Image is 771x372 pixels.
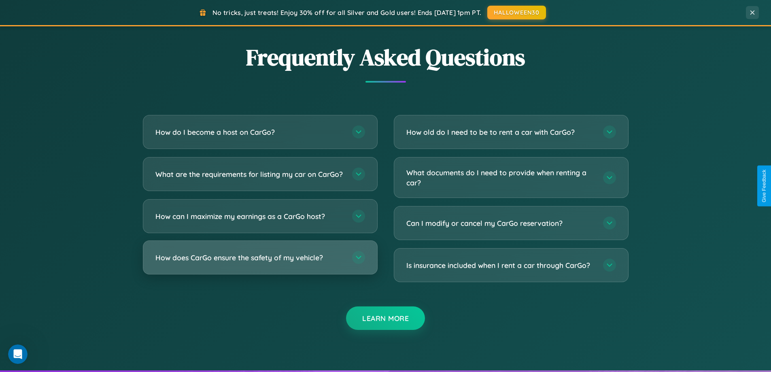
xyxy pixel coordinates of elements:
h3: What documents do I need to provide when renting a car? [406,168,595,187]
button: Learn More [346,306,425,330]
div: Give Feedback [761,170,767,202]
h3: How old do I need to be to rent a car with CarGo? [406,127,595,137]
h3: Is insurance included when I rent a car through CarGo? [406,260,595,270]
h3: Can I modify or cancel my CarGo reservation? [406,218,595,228]
h2: Frequently Asked Questions [143,42,629,73]
span: No tricks, just treats! Enjoy 30% off for all Silver and Gold users! Ends [DATE] 1pm PT. [212,9,481,17]
h3: What are the requirements for listing my car on CarGo? [155,169,344,179]
iframe: Intercom live chat [8,344,28,364]
h3: How do I become a host on CarGo? [155,127,344,137]
h3: How does CarGo ensure the safety of my vehicle? [155,253,344,263]
button: HALLOWEEN30 [487,6,546,19]
h3: How can I maximize my earnings as a CarGo host? [155,211,344,221]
